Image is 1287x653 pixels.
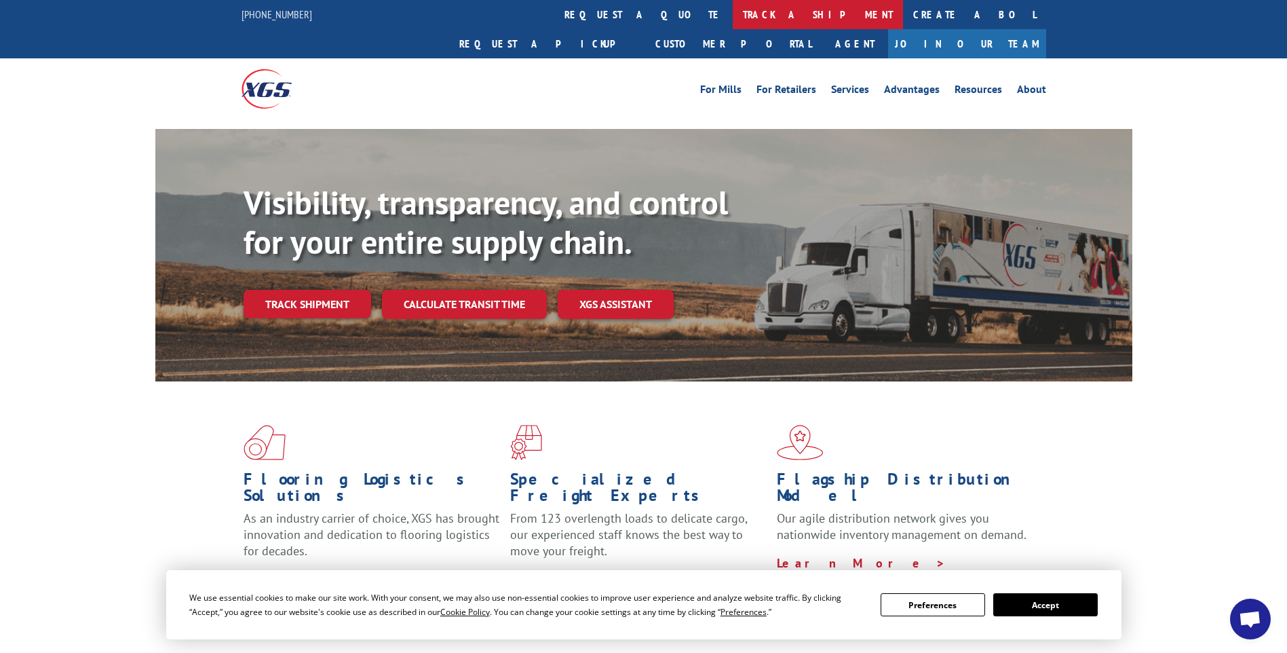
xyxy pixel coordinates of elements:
[777,510,1026,542] span: Our agile distribution network gives you nationwide inventory management on demand.
[888,29,1046,58] a: Join Our Team
[881,593,985,616] button: Preferences
[166,570,1121,639] div: Cookie Consent Prompt
[244,425,286,460] img: xgs-icon-total-supply-chain-intelligence-red
[189,591,864,619] div: We use essential cookies to make our site work. With your consent, we may also use non-essential ...
[1017,84,1046,99] a: About
[510,471,767,510] h1: Specialized Freight Experts
[510,425,542,460] img: xgs-icon-focused-on-flooring-red
[955,84,1002,99] a: Resources
[993,593,1098,616] button: Accept
[1230,599,1271,639] a: Open chat
[756,84,816,99] a: For Retailers
[884,84,940,99] a: Advantages
[721,606,767,618] span: Preferences
[645,29,822,58] a: Customer Portal
[822,29,888,58] a: Agent
[244,290,371,318] a: Track shipment
[777,471,1033,510] h1: Flagship Distribution Model
[700,84,742,99] a: For Mills
[777,425,824,460] img: xgs-icon-flagship-distribution-model-red
[510,510,767,571] p: From 123 overlength loads to delicate cargo, our experienced staff knows the best way to move you...
[831,84,869,99] a: Services
[244,510,499,559] span: As an industry carrier of choice, XGS has brought innovation and dedication to flooring logistics...
[777,555,946,571] a: Learn More >
[244,181,728,263] b: Visibility, transparency, and control for your entire supply chain.
[382,290,547,319] a: Calculate transit time
[558,290,674,319] a: XGS ASSISTANT
[440,606,490,618] span: Cookie Policy
[242,7,312,21] a: [PHONE_NUMBER]
[449,29,645,58] a: Request a pickup
[244,471,500,510] h1: Flooring Logistics Solutions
